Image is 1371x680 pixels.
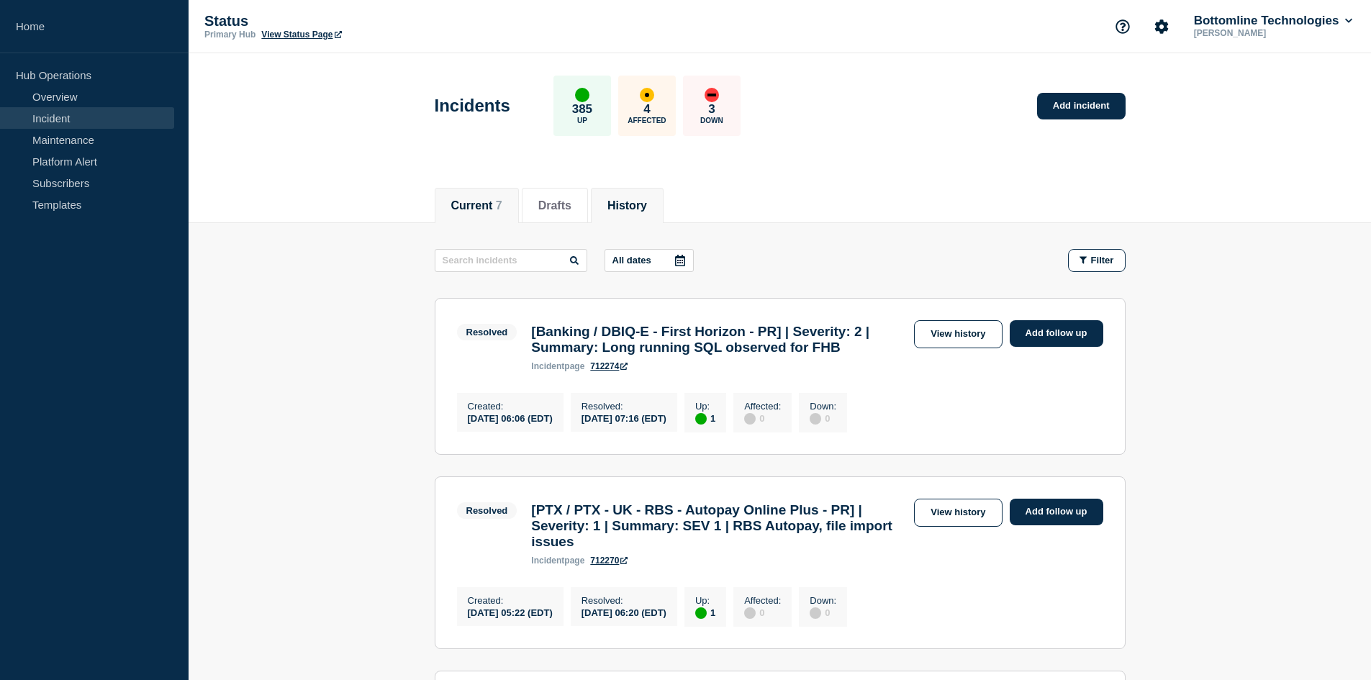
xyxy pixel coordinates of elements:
[1037,93,1126,119] a: Add incident
[1191,14,1355,28] button: Bottomline Technologies
[914,499,1002,527] a: View history
[575,88,589,102] div: up
[457,502,517,519] span: Resolved
[695,413,707,425] div: up
[468,401,553,412] p: Created :
[810,412,836,425] div: 0
[457,324,517,340] span: Resolved
[468,595,553,606] p: Created :
[695,606,715,619] div: 1
[590,556,628,566] a: 712270
[468,606,553,618] div: [DATE] 05:22 (EDT)
[590,361,628,371] a: 712274
[1068,249,1126,272] button: Filter
[204,13,492,30] p: Status
[744,413,756,425] div: disabled
[695,401,715,412] p: Up :
[538,199,571,212] button: Drafts
[810,413,821,425] div: disabled
[572,102,592,117] p: 385
[531,556,584,566] p: page
[577,117,587,124] p: Up
[744,606,781,619] div: 0
[1091,255,1114,266] span: Filter
[1146,12,1177,42] button: Account settings
[531,361,564,371] span: incident
[744,412,781,425] div: 0
[531,324,907,355] h3: [Banking / DBIQ-E - First Horizon - PR] | Severity: 2 | Summary: Long running SQL observed for FHB
[810,606,836,619] div: 0
[914,320,1002,348] a: View history
[468,412,553,424] div: [DATE] 06:06 (EDT)
[700,117,723,124] p: Down
[582,401,666,412] p: Resolved :
[1010,499,1103,525] a: Add follow up
[605,249,694,272] button: All dates
[496,199,502,212] span: 7
[531,361,584,371] p: page
[744,607,756,619] div: disabled
[628,117,666,124] p: Affected
[695,412,715,425] div: 1
[582,595,666,606] p: Resolved :
[640,88,654,102] div: affected
[810,595,836,606] p: Down :
[451,199,502,212] button: Current 7
[531,556,564,566] span: incident
[744,401,781,412] p: Affected :
[607,199,647,212] button: History
[643,102,650,117] p: 4
[1191,28,1341,38] p: [PERSON_NAME]
[705,88,719,102] div: down
[810,607,821,619] div: disabled
[1108,12,1138,42] button: Support
[744,595,781,606] p: Affected :
[204,30,255,40] p: Primary Hub
[261,30,341,40] a: View Status Page
[612,255,651,266] p: All dates
[708,102,715,117] p: 3
[582,412,666,424] div: [DATE] 07:16 (EDT)
[810,401,836,412] p: Down :
[435,96,510,116] h1: Incidents
[695,595,715,606] p: Up :
[582,606,666,618] div: [DATE] 06:20 (EDT)
[695,607,707,619] div: up
[531,502,907,550] h3: [PTX / PTX - UK - RBS - Autopay Online Plus - PR] | Severity: 1 | Summary: SEV 1 | RBS Autopay, f...
[1010,320,1103,347] a: Add follow up
[435,249,587,272] input: Search incidents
